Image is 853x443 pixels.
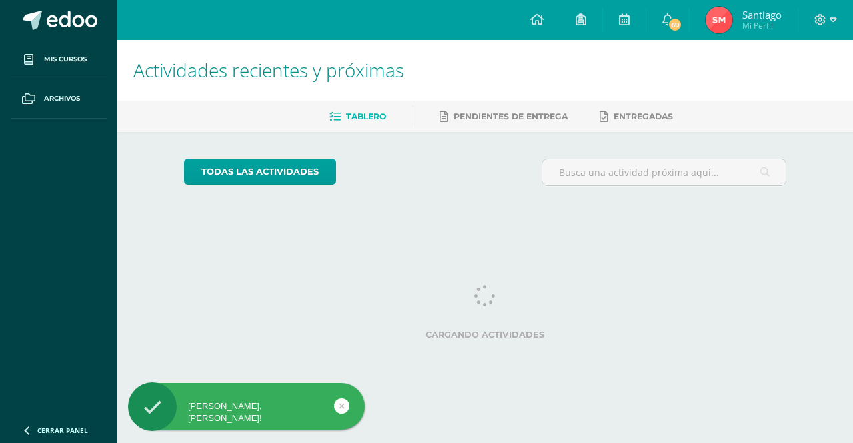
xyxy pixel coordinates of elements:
a: Archivos [11,79,107,119]
a: Entregadas [600,106,673,127]
span: Mi Perfil [742,20,782,31]
img: b99a433f63786b12818734e0d83412c6.png [706,7,732,33]
input: Busca una actividad próxima aquí... [542,159,786,185]
span: 69 [668,17,682,32]
span: Pendientes de entrega [454,111,568,121]
span: Tablero [346,111,386,121]
a: todas las Actividades [184,159,336,185]
label: Cargando actividades [184,330,787,340]
a: Pendientes de entrega [440,106,568,127]
div: [PERSON_NAME], [PERSON_NAME]! [128,400,365,424]
a: Mis cursos [11,40,107,79]
span: Entregadas [614,111,673,121]
span: Actividades recientes y próximas [133,57,404,83]
span: Archivos [44,93,80,104]
span: Cerrar panel [37,426,88,435]
a: Tablero [329,106,386,127]
span: Mis cursos [44,54,87,65]
span: Santiago [742,8,782,21]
